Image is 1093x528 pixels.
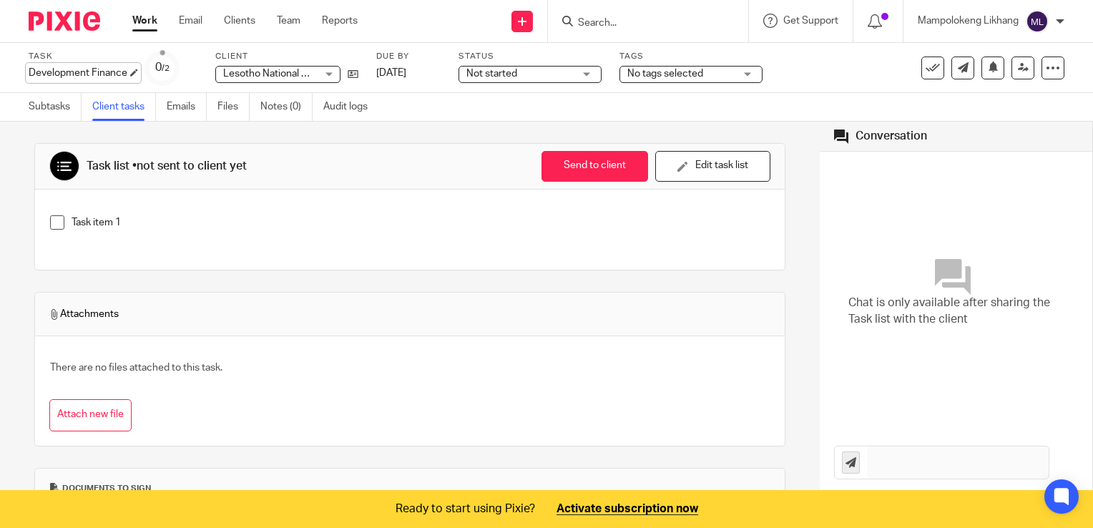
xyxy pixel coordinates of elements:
a: Reports [322,14,358,28]
label: Status [459,51,602,62]
small: /2 [162,64,170,72]
div: Conversation [856,129,927,144]
button: Edit task list [655,151,770,182]
img: svg%3E [1026,10,1049,33]
span: Chat is only available after sharing the Task list with the client [848,295,1064,328]
span: Get Support [783,16,838,26]
a: Files [217,93,250,121]
a: Email [179,14,202,28]
span: Lesotho National Development Corporation [223,69,418,79]
a: Emails [167,93,207,121]
span: No tags selected [627,69,703,79]
a: Client tasks [92,93,156,121]
span: Documents to sign [62,483,151,494]
span: Attachments [49,307,119,321]
span: not sent to client yet [137,160,247,172]
label: Task [29,51,127,62]
div: Task list • [87,159,247,174]
a: Audit logs [323,93,378,121]
a: Work [132,14,157,28]
a: Subtasks [29,93,82,121]
p: Task item 1 [72,215,770,230]
span: [DATE] [376,68,406,78]
label: Tags [619,51,763,62]
div: 0 [155,59,170,76]
input: Search [577,17,705,30]
a: Team [277,14,300,28]
p: Mampolokeng Likhang [918,14,1019,28]
label: Due by [376,51,441,62]
span: There are no files attached to this task. [50,363,222,373]
button: Send to client [541,151,648,182]
a: Notes (0) [260,93,313,121]
a: Clients [224,14,255,28]
div: Development Finance [29,66,127,80]
button: Attach new file [49,399,132,431]
label: Client [215,51,358,62]
span: Not started [466,69,517,79]
img: Pixie [29,11,100,31]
